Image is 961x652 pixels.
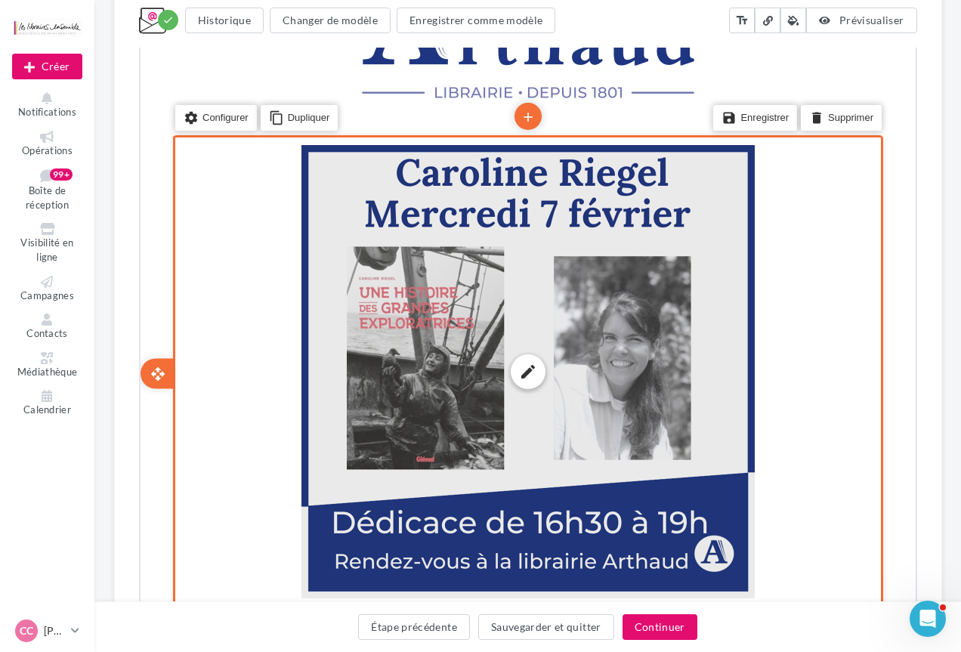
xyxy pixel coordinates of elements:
span: CC [20,623,33,638]
i: save [581,187,596,208]
button: Notifications [12,89,82,122]
a: Médiathèque [12,349,82,382]
a: Visibilité en ligne [12,220,82,266]
span: Campagnes [20,289,74,301]
i: open_with [10,446,25,461]
button: Continuer [623,614,697,640]
li: Supprimer le bloc [660,184,741,210]
span: Prévisualiser [839,14,904,26]
span: Calendrier [23,403,71,416]
a: Cliquez-ici [445,11,487,23]
a: Campagnes [12,273,82,305]
i: add [380,183,395,209]
i: text_fields [735,13,749,28]
a: Boîte de réception99+ [12,165,82,214]
i: delete [669,187,684,208]
u: Cliquez-ici [445,12,487,23]
li: Dupliquer le bloc [120,184,198,210]
p: [PERSON_NAME] [44,623,65,638]
span: Boîte de réception [26,185,69,212]
a: CC [PERSON_NAME] [12,616,82,645]
span: L'email ne s'affiche pas correctement ? [289,12,445,23]
img: Logo-Arthaud-final_Logo-arthaud-final.png [168,39,607,209]
li: Ajouter un bloc [374,181,401,209]
button: Étape précédente [358,614,470,640]
a: Calendrier [12,387,82,419]
i: settings [43,187,58,208]
div: Nouvelle campagne [12,54,82,79]
button: Sauvegarder et quitter [478,614,614,640]
a: Opérations [12,128,82,160]
button: Changer de modèle [270,8,391,33]
i: content_copy [128,187,144,208]
li: Configurer le bloc [35,184,116,210]
button: text_fields [729,8,755,33]
span: Opérations [22,144,73,156]
button: Historique [185,8,264,33]
div: 99+ [50,168,73,181]
div: Modifications enregistrées [158,10,178,30]
span: Visibilité en ligne [20,237,73,264]
button: Créer [12,54,82,79]
span: Médiathèque [17,366,78,378]
li: Enregistrer le bloc [573,184,657,210]
a: Contacts [12,311,82,343]
span: Contacts [26,327,68,339]
span: Notifications [18,106,76,118]
iframe: Intercom live chat [910,601,946,637]
button: Prévisualiser [806,8,916,33]
button: Enregistrer comme modèle [397,8,555,33]
i: check [162,14,174,26]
